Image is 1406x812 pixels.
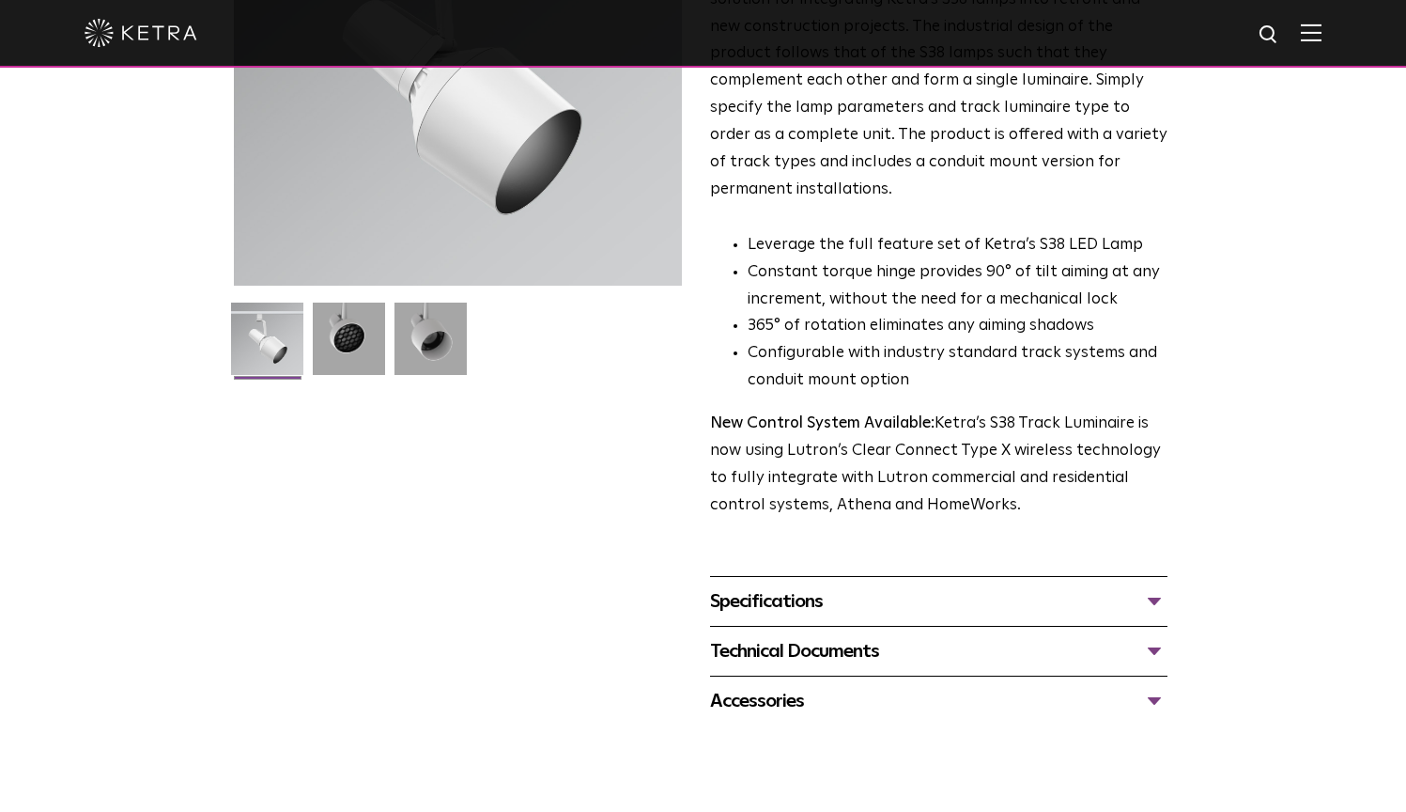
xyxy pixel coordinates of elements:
[748,232,1167,259] li: Leverage the full feature set of Ketra’s S38 LED Lamp
[710,636,1167,666] div: Technical Documents
[1258,23,1281,47] img: search icon
[748,313,1167,340] li: 365° of rotation eliminates any aiming shadows
[710,586,1167,617] div: Specifications
[394,303,467,389] img: 9e3d97bd0cf938513d6e
[1301,23,1321,41] img: Hamburger%20Nav.svg
[85,19,197,47] img: ketra-logo-2019-white
[231,303,303,389] img: S38-Track-Luminaire-2021-Web-Square
[710,411,1167,520] p: Ketra’s S38 Track Luminaire is now using Lutron’s Clear Connect Type X wireless technology to ful...
[748,259,1167,314] li: Constant torque hinge provides 90° of tilt aiming at any increment, without the need for a mechan...
[710,686,1167,716] div: Accessories
[313,303,385,389] img: 3b1b0dc7630e9da69e6b
[710,415,935,431] strong: New Control System Available:
[748,340,1167,395] li: Configurable with industry standard track systems and conduit mount option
